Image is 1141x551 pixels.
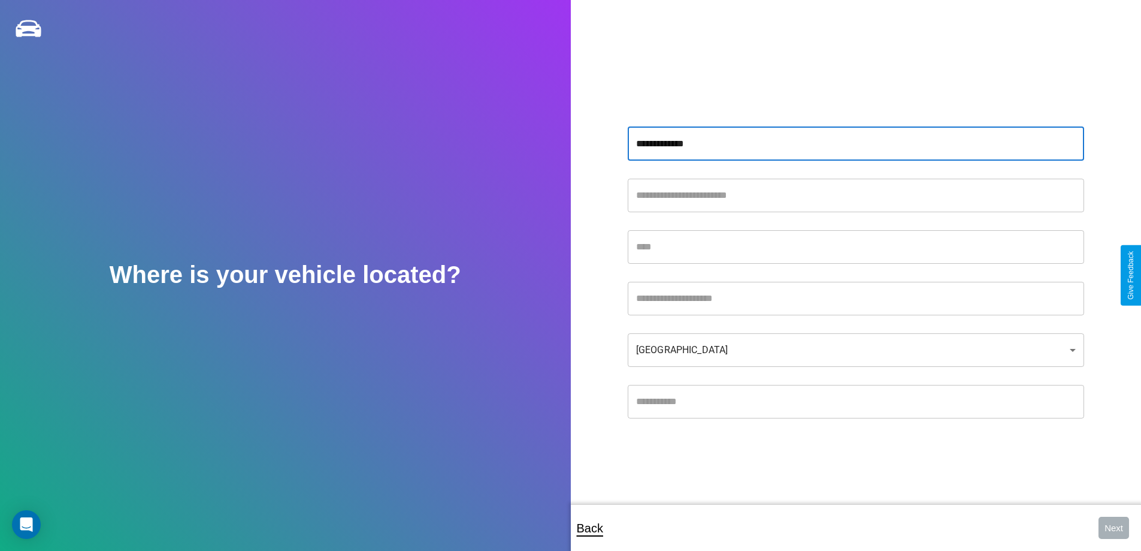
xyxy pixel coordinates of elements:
[628,333,1084,367] div: [GEOGRAPHIC_DATA]
[110,261,461,288] h2: Where is your vehicle located?
[12,510,41,539] div: Open Intercom Messenger
[577,517,603,539] p: Back
[1098,517,1129,539] button: Next
[1127,251,1135,300] div: Give Feedback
